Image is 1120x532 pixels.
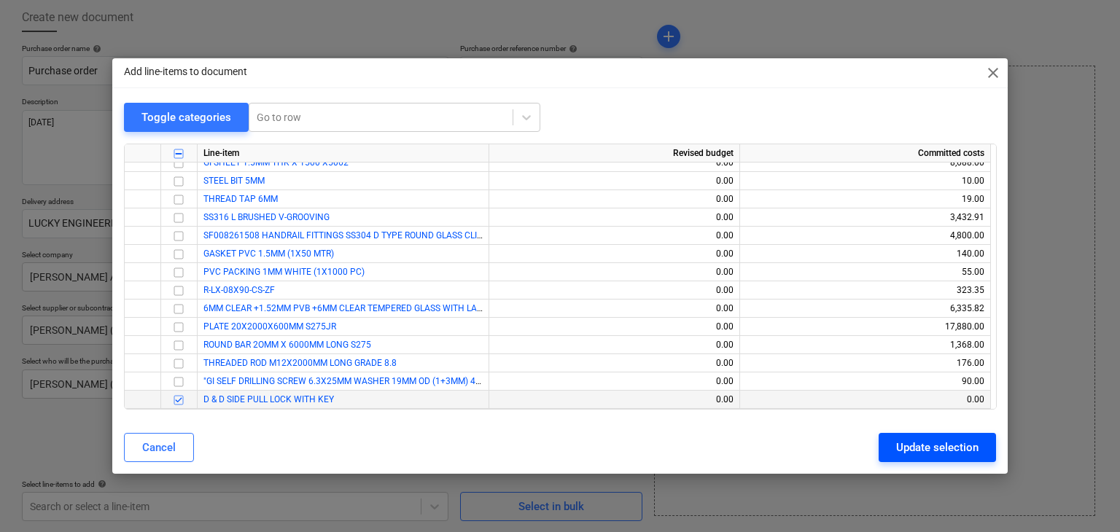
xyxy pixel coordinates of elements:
button: Cancel [124,433,194,462]
div: Committed costs [740,144,991,163]
div: 90.00 [746,372,984,391]
a: STEEL BIT 5MM [203,176,265,186]
iframe: Chat Widget [1047,462,1120,532]
a: PLATE 20X2000X600MM S275JR [203,321,336,332]
div: 8,688.00 [746,154,984,172]
a: D & D SIDE PULL LOCK WITH KEY [203,394,334,404]
div: 0.00 [495,318,734,336]
a: PVC PACKING 1MM WHITE (1X1000 PC) [203,267,365,277]
a: GASKET PVC 1.5MM (1X50 MTR) [203,249,334,259]
div: 0.00 [495,263,734,281]
div: Update selection [896,438,979,457]
div: 0.00 [495,190,734,208]
a: 6MM CLEAR +1.52MM PVB +6MM CLEAR TEMPERED GLASS WITH LAMINATION TOTAL QTY : 48 NOS [203,303,601,313]
div: 176.00 [746,354,984,372]
div: 0.00 [495,154,734,172]
div: Cancel [142,438,176,457]
div: 140.00 [746,245,984,263]
a: GI SHEET 1.5MM THK X 1500 X5062 [203,157,349,168]
div: 0.00 [746,391,984,409]
div: 0.00 [495,245,734,263]
div: 6,335.82 [746,300,984,318]
div: Revised budget [489,144,740,163]
button: Update selection [879,433,996,462]
div: 0.00 [495,391,734,409]
div: Line-item [198,144,489,163]
div: 19.00 [746,190,984,208]
a: THREAD TAP 6MM [203,194,278,204]
div: 1,368.00 [746,336,984,354]
div: 0.00 [495,172,734,190]
a: "GI SELF DRILLING SCREW 6.3X25MM WASHER 19MM OD (1+3MM) 450 PCS/PKT" [203,376,528,386]
div: 0.00 [495,336,734,354]
a: SF008261508 HANDRAIL FITTINGS SS304 D TYPE ROUND GLASS CLIP 12MM-15MM MIRROR [203,230,569,240]
div: 0.00 [495,372,734,391]
a: SS316 L BRUSHED V-GROOVING [203,212,330,222]
a: THREADED ROD M12X2000MM LONG GRADE 8.8 [203,358,397,368]
div: 0.00 [495,227,734,245]
div: 0.00 [495,354,734,372]
div: 0.00 [495,208,734,227]
p: Add line-items to document [124,64,247,79]
div: 10.00 [746,172,984,190]
span: close [984,64,1002,82]
div: Toggle categories [141,108,231,127]
div: 0.00 [495,300,734,318]
div: 323.35 [746,281,984,300]
div: 3,432.91 [746,208,984,227]
div: 4,800.00 [746,227,984,245]
a: R-LX-08X90-CS-ZF [203,285,275,295]
div: 0.00 [495,281,734,300]
div: 17,880.00 [746,318,984,336]
div: 55.00 [746,263,984,281]
button: Toggle categories [124,103,249,132]
a: ROUND BAR 2OMM X 6000MM LONG S275 [203,340,371,350]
